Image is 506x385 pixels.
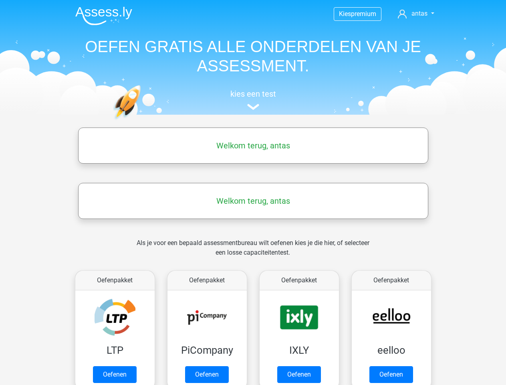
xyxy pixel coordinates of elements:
h5: Welkom terug, antas [82,196,424,206]
div: Als je voor een bepaald assessmentbureau wilt oefenen kies je die hier, of selecteer een losse ca... [130,238,376,267]
a: Oefenen [185,366,229,383]
span: premium [351,10,376,18]
span: antas [411,10,427,17]
a: Oefenen [369,366,413,383]
img: Assessly [75,6,132,25]
h5: Welkom terug, antas [82,141,424,150]
span: Kies [339,10,351,18]
a: Oefenen [93,366,137,383]
a: antas [395,9,437,18]
a: Oefenen [277,366,321,383]
h1: OEFEN GRATIS ALLE ONDERDELEN VAN JE ASSESSMENT. [69,37,437,75]
a: kies een test [69,89,437,110]
img: assessment [247,104,259,110]
img: oefenen [113,85,172,158]
h5: kies een test [69,89,437,99]
a: Kiespremium [334,8,381,19]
